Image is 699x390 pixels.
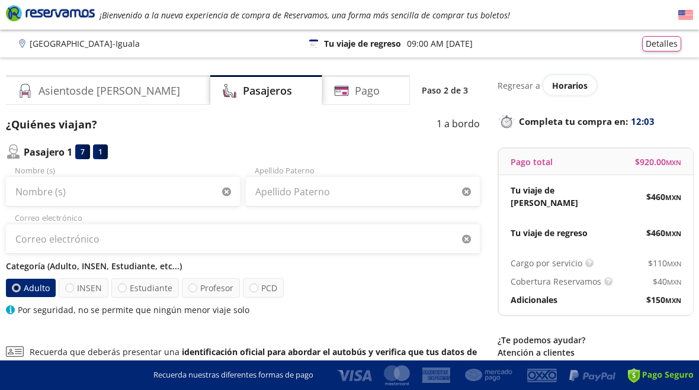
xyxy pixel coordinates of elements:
[93,144,108,159] div: 1
[30,37,140,50] p: [GEOGRAPHIC_DATA] - Iguala
[642,36,681,51] button: Detalles
[243,83,292,99] h4: Pasajeros
[498,346,693,359] p: Atención a clientes
[6,224,480,254] input: Correo electrónico
[665,229,681,238] small: MXN
[437,117,480,133] p: 1 a bordo
[631,115,655,128] span: 12:03
[511,227,588,239] p: Tu viaje de regreso
[498,113,693,130] p: Completa tu compra en :
[648,257,681,269] span: $ 110
[24,145,72,159] p: Pasajero 1
[511,275,601,288] p: Cobertura Reservamos
[30,346,477,370] b: identificación oficial para abordar el autobús y verifica que tus datos de pasajeros estén correc...
[511,156,553,168] p: Pago total
[666,158,681,167] small: MXN
[678,8,693,22] button: English
[75,144,90,159] div: 7
[6,4,95,22] i: Brand Logo
[182,278,240,298] label: Profesor
[6,117,97,133] p: ¿Quiénes viajan?
[653,275,681,288] span: $ 40
[243,278,284,298] label: PCD
[511,257,582,269] p: Cargo por servicio
[59,278,108,298] label: INSEN
[153,369,313,381] p: Recuerda nuestras diferentes formas de pago
[18,304,249,316] p: Por seguridad, no se permite que ningún menor viaje solo
[646,294,681,306] span: $ 150
[667,259,681,268] small: MXN
[511,294,557,306] p: Adicionales
[665,296,681,305] small: MXN
[6,260,480,272] p: Categoría (Adulto, INSEN, Estudiante, etc...)
[511,184,596,209] p: Tu viaje de [PERSON_NAME]
[324,37,401,50] p: Tu viaje de regreso
[646,191,681,203] span: $ 460
[6,279,56,297] label: Adulto
[6,177,240,207] input: Nombre (s)
[111,278,179,298] label: Estudiante
[246,177,480,207] input: Apellido Paterno
[646,227,681,239] span: $ 460
[422,84,468,96] p: Paso 2 de 3
[6,4,95,25] a: Brand Logo
[665,193,681,202] small: MXN
[355,83,380,99] h4: Pago
[552,80,588,91] span: Horarios
[498,334,693,346] p: ¿Te podemos ayudar?
[498,75,693,95] div: Regresar a ver horarios
[39,83,180,99] h4: Asientos de [PERSON_NAME]
[100,9,510,21] em: ¡Bienvenido a la nueva experiencia de compra de Reservamos, una forma más sencilla de comprar tus...
[667,278,681,286] small: MXN
[635,156,681,168] span: $ 920.00
[498,79,540,92] p: Regresar a
[407,37,473,50] p: 09:00 AM [DATE]
[30,346,480,370] p: Recuerda que deberás presentar una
